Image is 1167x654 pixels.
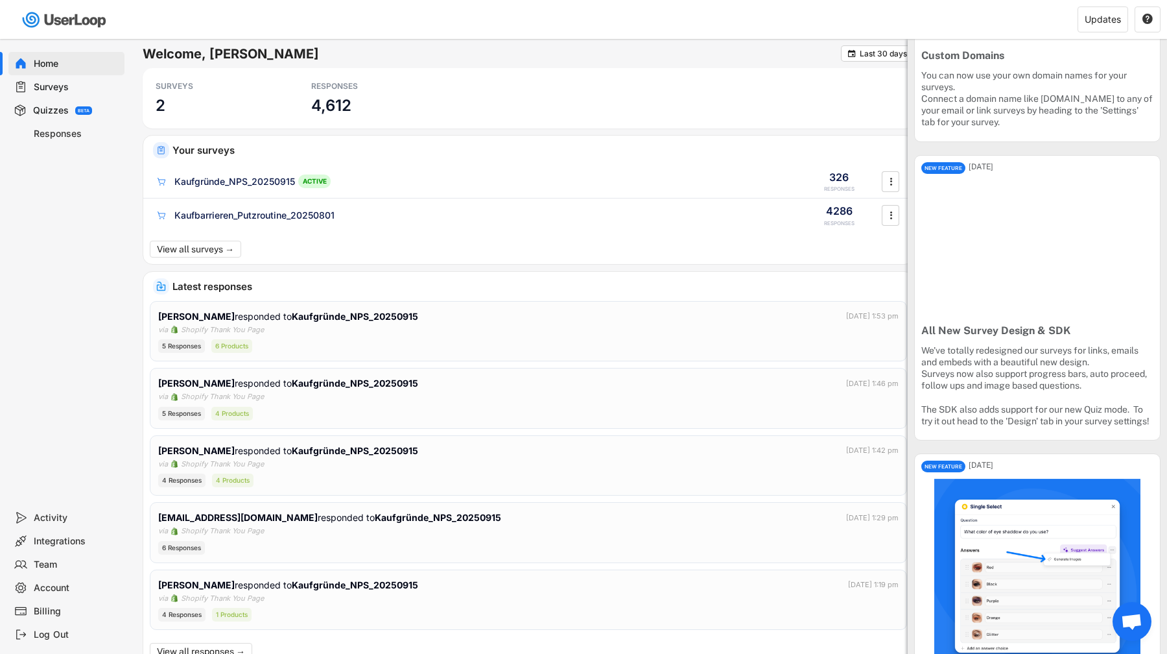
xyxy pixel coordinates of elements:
[34,582,119,594] div: Account
[158,512,318,523] strong: [EMAIL_ADDRESS][DOMAIN_NAME]
[158,407,205,420] div: 5 Responses
[158,445,235,456] strong: [PERSON_NAME]
[171,594,178,602] img: 1156660_ecommerce_logo_shopify_icon%20%281%29.png
[890,175,892,188] text: 
[1142,14,1153,25] button: 
[158,311,235,322] strong: [PERSON_NAME]
[158,579,235,590] strong: [PERSON_NAME]
[884,172,897,191] button: 
[156,282,166,291] img: IncomingMajor.svg
[158,391,168,402] div: via
[78,108,89,113] div: BETA
[158,324,168,335] div: via
[158,578,421,592] div: responded to
[158,339,205,353] div: 5 Responses
[890,208,892,222] text: 
[860,50,907,58] div: Last 30 days
[375,512,501,523] strong: Kaufgründe_NPS_20250915
[181,324,264,335] div: Shopify Thank You Page
[171,460,178,468] img: 1156660_ecommerce_logo_shopify_icon%20%281%29.png
[292,311,418,322] strong: Kaufgründe_NPS_20250915
[969,163,1160,171] div: [DATE]
[34,58,119,70] div: Home
[19,6,111,33] img: userloop-logo-01.svg
[158,309,421,323] div: responded to
[1113,602,1151,641] div: Open chat
[34,605,119,618] div: Billing
[824,186,855,193] div: RESPONSES
[848,49,856,58] text: 
[174,209,335,222] div: Kaufbarrieren_Putzroutine_20250801
[158,474,206,487] div: 4 Responses
[158,378,235,389] strong: [PERSON_NAME]
[181,459,264,470] div: Shopify Thank You Page
[846,378,899,389] div: [DATE] 1:46 pm
[921,162,965,174] div: NEW FEATURE
[292,378,418,389] strong: Kaufgründe_NPS_20250915
[34,81,119,93] div: Surveys
[171,393,178,401] img: 1156660_ecommerce_logo_shopify_icon%20%281%29.png
[829,170,849,184] div: 326
[921,69,1153,128] div: You can now use your own domain names for your surveys. Connect a domain name like [DOMAIN_NAME] ...
[298,175,331,188] div: ACTIVE
[292,445,418,456] strong: Kaufgründe_NPS_20250915
[158,459,168,470] div: via
[846,445,899,456] div: [DATE] 1:42 pm
[158,608,206,622] div: 4 Responses
[34,128,119,140] div: Responses
[181,593,264,604] div: Shopify Thank You Page
[181,526,264,537] div: Shopify Thank You Page
[158,541,205,555] div: 6 Responses
[174,175,295,188] div: Kaufgründe_NPS_20250915
[846,513,899,524] div: [DATE] 1:29 pm
[172,145,904,155] div: Your surveys
[211,339,252,353] div: 6 Products
[181,391,264,402] div: Shopify Thank You Page
[921,49,1153,63] div: Custom Domains
[311,95,351,115] h3: 4,612
[34,535,119,548] div: Integrations
[156,95,165,115] h3: 2
[1085,15,1121,24] div: Updates
[311,81,428,91] div: RESPONSES
[143,45,841,62] h6: Welcome, [PERSON_NAME]
[846,311,899,322] div: [DATE] 1:53 pm
[211,407,253,420] div: 4 Products
[171,527,178,535] img: 1156660_ecommerce_logo_shopify_icon%20%281%29.png
[158,376,421,390] div: responded to
[34,629,119,641] div: Log Out
[292,579,418,590] strong: Kaufgründe_NPS_20250915
[884,206,897,225] button: 
[921,324,1153,338] div: All New Survey Design & SDK
[158,511,501,524] div: responded to
[34,512,119,524] div: Activity
[150,241,241,258] button: View all surveys →
[33,104,69,117] div: Quizzes
[158,526,168,537] div: via
[158,593,168,604] div: via
[156,81,272,91] div: SURVEYS
[921,345,1153,427] div: We've totally redesigned our surveys for links, emails and embeds with a beautiful new design. Su...
[848,579,899,590] div: [DATE] 1:19 pm
[847,49,856,58] button: 
[172,282,904,291] div: Latest responses
[969,461,1160,469] div: [DATE]
[212,474,253,487] div: 4 Products
[34,559,119,571] div: Team
[826,204,853,218] div: 4286
[212,608,252,622] div: 1 Products
[171,326,178,333] img: 1156660_ecommerce_logo_shopify_icon%20%281%29.png
[158,444,421,457] div: responded to
[1142,13,1153,25] text: 
[824,220,855,227] div: RESPONSES
[921,461,965,472] div: NEW FEATURE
